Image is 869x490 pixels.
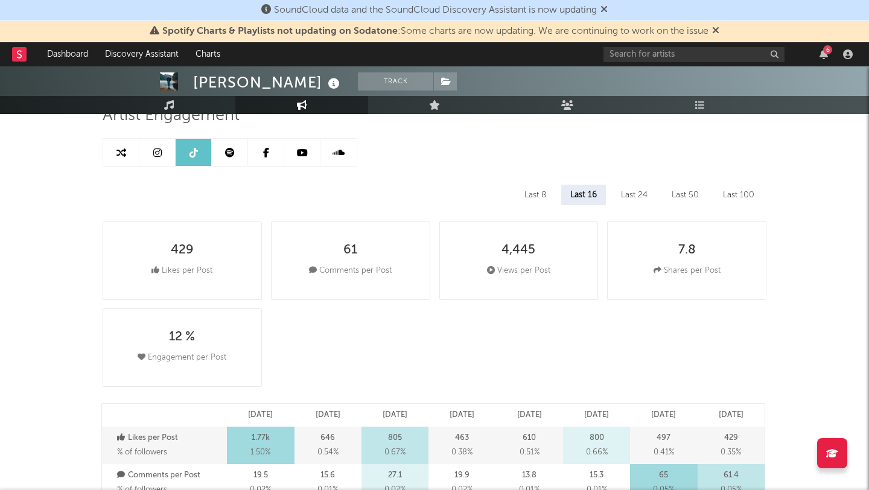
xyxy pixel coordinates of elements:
[316,408,340,422] p: [DATE]
[383,408,407,422] p: [DATE]
[117,468,224,483] p: Comments per Post
[320,468,335,483] p: 15.6
[654,445,674,460] span: 0.41 %
[343,243,357,258] div: 61
[187,42,229,66] a: Charts
[103,109,240,123] span: Artist Engagement
[522,468,536,483] p: 13.8
[823,45,832,54] div: 6
[193,72,343,92] div: [PERSON_NAME]
[659,468,668,483] p: 65
[151,264,212,278] div: Likes per Post
[250,445,270,460] span: 1.50 %
[388,431,402,445] p: 805
[162,27,708,36] span: : Some charts are now updating. We are continuing to work on the issue
[388,468,402,483] p: 27.1
[651,408,676,422] p: [DATE]
[252,431,270,445] p: 1.77k
[724,468,739,483] p: 61.4
[39,42,97,66] a: Dashboard
[603,47,785,62] input: Search for artists
[678,243,696,258] div: 7.8
[612,185,657,205] div: Last 24
[584,408,609,422] p: [DATE]
[657,431,670,445] p: 497
[454,468,470,483] p: 19.9
[561,185,606,205] div: Last 16
[586,445,608,460] span: 0.66 %
[820,49,828,59] button: 6
[171,243,194,258] div: 429
[138,351,226,365] div: Engagement per Post
[487,264,550,278] div: Views per Post
[455,431,469,445] p: 463
[117,431,224,445] p: Likes per Post
[248,408,273,422] p: [DATE]
[719,408,743,422] p: [DATE]
[590,431,604,445] p: 800
[162,27,398,36] span: Spotify Charts & Playlists not updating on Sodatone
[384,445,406,460] span: 0.67 %
[515,185,555,205] div: Last 8
[663,185,708,205] div: Last 50
[724,431,738,445] p: 429
[523,431,536,445] p: 610
[712,27,719,36] span: Dismiss
[358,72,433,91] button: Track
[97,42,187,66] a: Discovery Assistant
[721,445,741,460] span: 0.35 %
[590,468,603,483] p: 15.3
[600,5,608,15] span: Dismiss
[451,445,473,460] span: 0.38 %
[714,185,763,205] div: Last 100
[274,5,597,15] span: SoundCloud data and the SoundCloud Discovery Assistant is now updating
[169,330,195,345] div: 12 %
[253,468,268,483] p: 19.5
[517,408,542,422] p: [DATE]
[117,448,167,456] span: % of followers
[520,445,540,460] span: 0.51 %
[450,408,474,422] p: [DATE]
[654,264,721,278] div: Shares per Post
[501,243,535,258] div: 4,445
[317,445,339,460] span: 0.54 %
[309,264,392,278] div: Comments per Post
[320,431,335,445] p: 646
